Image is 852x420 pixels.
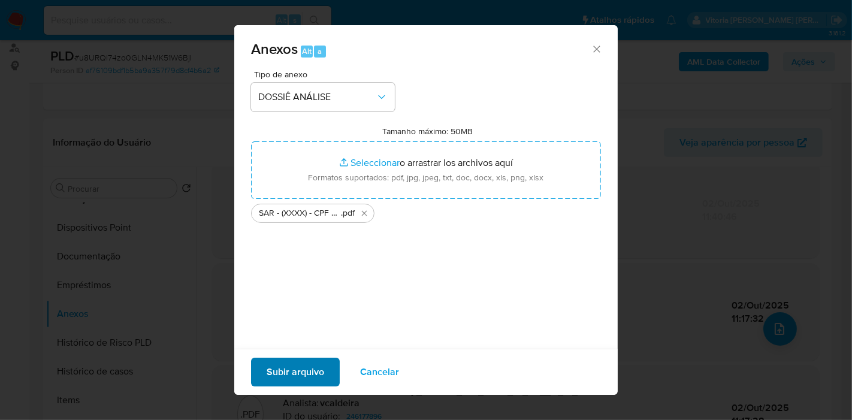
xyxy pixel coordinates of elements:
[267,359,324,385] span: Subir arquivo
[251,38,298,59] span: Anexos
[258,91,376,103] span: DOSSIÊ ANÁLISE
[357,206,371,220] button: Eliminar SAR - (XXXX) - CPF 46243901807 - BRUNO HENRIQUE DA COSTA FRANCISCO.docx.pdf
[251,83,395,111] button: DOSSIÊ ANÁLISE
[360,359,399,385] span: Cancelar
[302,46,312,57] span: Alt
[254,70,398,78] span: Tipo de anexo
[383,126,473,137] label: Tamanho máximo: 50MB
[345,358,415,386] button: Cancelar
[591,43,602,54] button: Cerrar
[341,207,355,219] span: .pdf
[318,46,322,57] span: a
[259,207,341,219] span: SAR - (XXXX) - CPF 46243901807 - [PERSON_NAME].docx
[251,199,601,223] ul: Archivos seleccionados
[251,358,340,386] button: Subir arquivo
